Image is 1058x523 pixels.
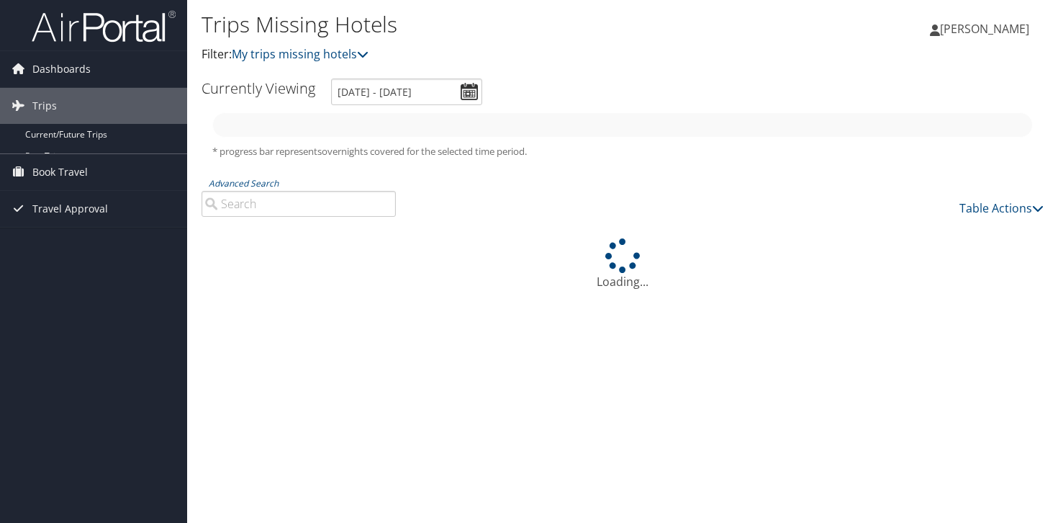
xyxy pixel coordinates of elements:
[209,177,279,189] a: Advanced Search
[32,9,176,43] img: airportal-logo.png
[959,200,1044,216] a: Table Actions
[202,9,763,40] h1: Trips Missing Hotels
[32,88,57,124] span: Trips
[202,45,763,64] p: Filter:
[32,51,91,87] span: Dashboards
[202,238,1044,290] div: Loading...
[202,79,315,98] h3: Currently Viewing
[32,154,88,190] span: Book Travel
[940,21,1029,37] span: [PERSON_NAME]
[202,191,396,217] input: Advanced Search
[930,7,1044,50] a: [PERSON_NAME]
[232,46,369,62] a: My trips missing hotels
[331,79,482,105] input: [DATE] - [DATE]
[212,145,1033,158] h5: * progress bar represents overnights covered for the selected time period.
[32,191,108,227] span: Travel Approval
